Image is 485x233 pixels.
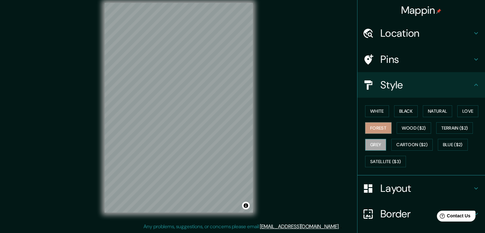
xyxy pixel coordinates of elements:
[105,3,253,213] canvas: Map
[401,4,442,17] h4: Mappin
[394,105,418,117] button: Black
[380,53,472,66] h4: Pins
[380,79,472,91] h4: Style
[365,139,386,151] button: Grey
[242,202,250,209] button: Toggle attribution
[357,72,485,98] div: Style
[357,176,485,201] div: Layout
[341,223,342,230] div: .
[391,139,433,151] button: Cartoon ($2)
[397,122,431,134] button: Wood ($2)
[365,122,392,134] button: Forest
[357,20,485,46] div: Location
[260,223,339,230] a: [EMAIL_ADDRESS][DOMAIN_NAME]
[357,47,485,72] div: Pins
[365,105,389,117] button: White
[423,105,452,117] button: Natural
[436,122,473,134] button: Terrain ($2)
[143,223,340,230] p: Any problems, suggestions, or concerns please email .
[340,223,341,230] div: .
[428,208,478,226] iframe: Help widget launcher
[380,182,472,195] h4: Layout
[438,139,468,151] button: Blue ($2)
[357,201,485,227] div: Border
[436,9,441,14] img: pin-icon.png
[457,105,478,117] button: Love
[380,207,472,220] h4: Border
[380,27,472,40] h4: Location
[365,156,406,168] button: Satellite ($3)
